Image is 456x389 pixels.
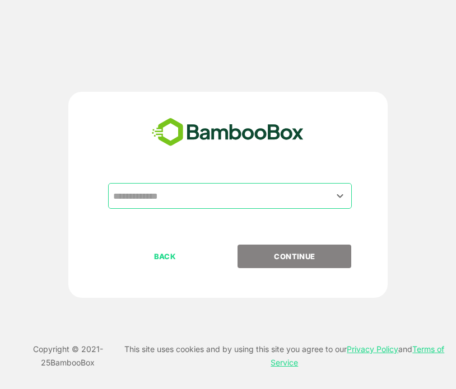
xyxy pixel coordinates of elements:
p: CONTINUE [239,250,351,263]
p: BACK [109,250,221,263]
img: bamboobox [146,114,310,151]
p: Copyright © 2021- 25 BambooBox [11,343,124,369]
p: This site uses cookies and by using this site you agree to our and [124,343,444,369]
button: Open [333,188,348,203]
a: Privacy Policy [347,344,398,354]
